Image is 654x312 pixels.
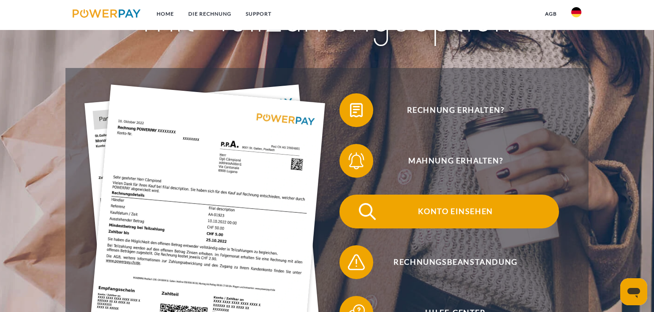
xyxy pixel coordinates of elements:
[149,6,181,22] a: Home
[346,150,367,171] img: qb_bell.svg
[352,195,559,228] span: Konto einsehen
[346,252,367,273] img: qb_warning.svg
[352,245,559,279] span: Rechnungsbeanstandung
[620,278,647,305] iframe: Schaltfläche zum Öffnen des Messaging-Fensters
[239,6,279,22] a: SUPPORT
[571,7,581,17] img: de
[357,201,378,222] img: qb_search.svg
[339,245,559,279] button: Rechnungsbeanstandung
[352,144,559,178] span: Mahnung erhalten?
[339,144,559,178] button: Mahnung erhalten?
[339,93,559,127] button: Rechnung erhalten?
[538,6,564,22] a: agb
[181,6,239,22] a: DIE RECHNUNG
[346,100,367,121] img: qb_bill.svg
[339,195,559,228] button: Konto einsehen
[352,93,559,127] span: Rechnung erhalten?
[73,9,141,18] img: logo-powerpay.svg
